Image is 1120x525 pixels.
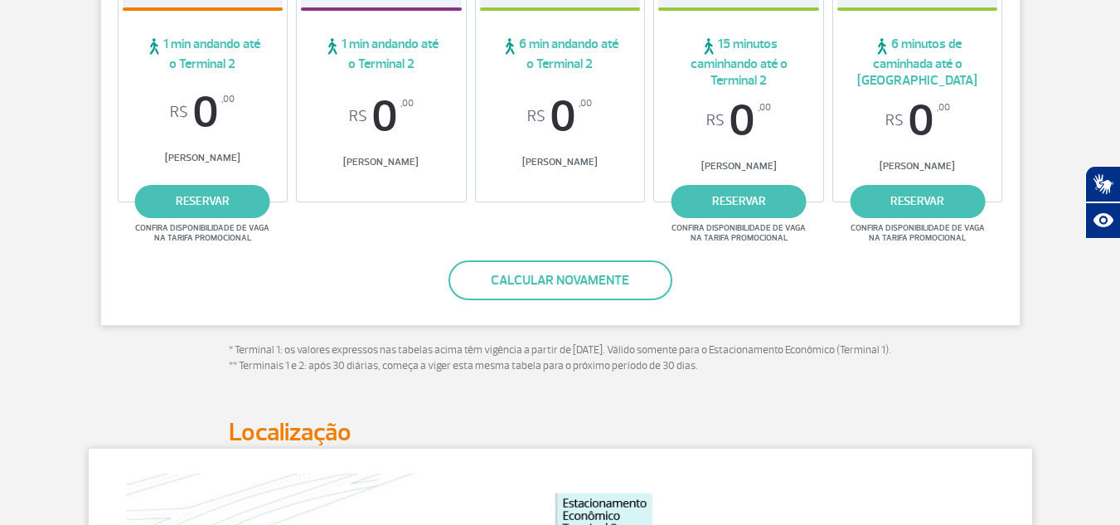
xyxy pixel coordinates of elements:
[937,99,950,117] sup: ,00
[123,90,284,135] span: 0
[229,417,892,448] h2: Localização
[301,156,462,168] span: [PERSON_NAME]
[301,36,462,72] span: 1 min andando até o Terminal 2
[658,160,819,173] span: [PERSON_NAME]
[301,95,462,139] span: 0
[848,223,987,243] span: Confira disponibilidade de vaga na tarifa promocional
[885,112,904,130] sup: R$
[837,36,998,89] span: 6 minutos de caminhada até o [GEOGRAPHIC_DATA]
[658,99,819,143] span: 0
[135,185,270,218] a: reservar
[133,223,272,243] span: Confira disponibilidade de vaga na tarifa promocional
[400,95,414,113] sup: ,00
[837,160,998,173] span: [PERSON_NAME]
[850,185,985,218] a: reservar
[579,95,592,113] sup: ,00
[170,104,188,122] sup: R$
[1085,202,1120,239] button: Abrir recursos assistivos.
[837,99,998,143] span: 0
[480,95,641,139] span: 0
[123,152,284,164] span: [PERSON_NAME]
[448,260,672,300] button: Calcular novamente
[480,156,641,168] span: [PERSON_NAME]
[229,343,892,375] p: * Terminal 1: os valores expressos nas tabelas acima têm vigência a partir de [DATE]. Válido some...
[1085,166,1120,239] div: Plugin de acessibilidade da Hand Talk.
[706,112,725,130] sup: R$
[480,36,641,72] span: 6 min andando até o Terminal 2
[672,185,807,218] a: reservar
[1085,166,1120,202] button: Abrir tradutor de língua de sinais.
[758,99,771,117] sup: ,00
[123,36,284,72] span: 1 min andando até o Terminal 2
[349,108,367,126] sup: R$
[669,223,808,243] span: Confira disponibilidade de vaga na tarifa promocional
[658,36,819,89] span: 15 minutos caminhando até o Terminal 2
[221,90,235,109] sup: ,00
[527,108,545,126] sup: R$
